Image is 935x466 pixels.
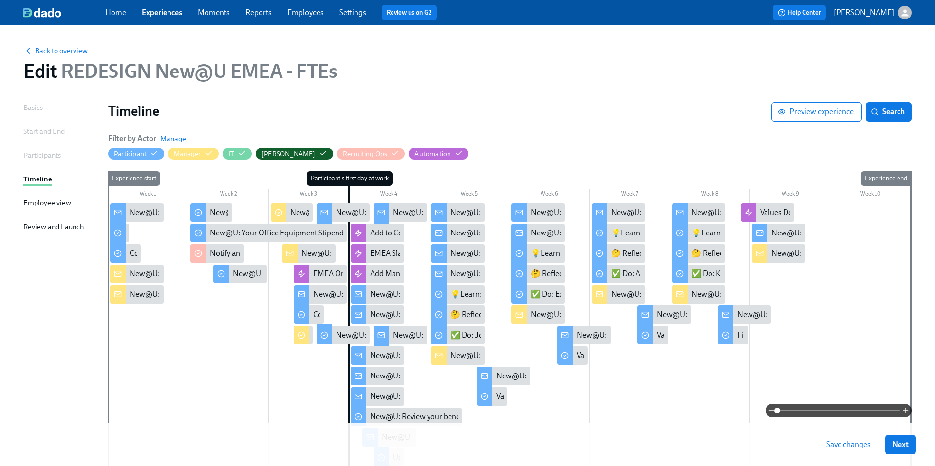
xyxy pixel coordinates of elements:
div: Experience start [108,171,160,186]
div: Week 5 [429,189,509,201]
div: Week 6 [509,189,590,201]
div: Add to Cohort Slack Group [351,224,404,242]
div: New@U: Happy First Day! [351,387,404,406]
div: ✅ Do: About Profile & UProps [592,265,645,283]
div: EMEA Slack Channels [351,244,404,263]
div: New@U: New Hire IT Set Up [110,285,164,304]
div: Add to Cohort Slack Group [370,228,458,238]
span: Search [873,107,905,117]
div: New@U: Weekly Values Reflection—Embody Ownership [477,367,530,385]
div: New@U: It's Time....For Some Swag! [374,203,427,222]
div: 💡Learn: Check-In On Tools [672,224,726,242]
div: New@U: Action Required Re: Your Benefits [450,228,594,238]
a: dado [23,8,105,18]
div: Hide Participant [114,149,147,159]
div: Hide Recruiting Ops [343,149,388,159]
div: Add Managers to Slack Channel [370,269,475,279]
div: New@U: Weekly Values Reflection — Relentless Focus [637,305,691,324]
button: Manage [160,134,186,143]
div: 🤔 Reflect: Belonging at Work [450,309,550,320]
div: New@U: Welcome to Udemy Week 3 — you’re finding your rhythm! [531,228,751,238]
div: New@U: Congratulations on your new hire! 👏 [130,269,286,279]
div: New@U: It's Here! Your 5 Week Values Reflection [771,248,935,259]
button: [PERSON_NAME] [834,6,912,19]
div: Hide John [262,149,316,159]
div: ✅ Do: Keep Growing with Career Hub! [672,265,726,283]
div: Values Reflection: Act As One Team [557,346,588,365]
div: Confirm Laptop Received! [294,305,324,324]
div: Values Reflection: Embody Ownership [477,387,507,406]
div: New@U: Final Values Reflection—Never Stop Learning [737,309,917,320]
div: New@U: A very big welcome to you from your EMEA People team! [351,367,404,385]
div: 🤔 Reflect: How Your Work Contributes [611,248,742,259]
div: New@U: It's Time....For Some Swag! [393,207,515,218]
div: New@U: Weekly Values Reflection — Relentless Focus [657,309,835,320]
div: New@U: Coming into office on your first day? [294,285,347,304]
div: Values Reflection: Act As One Team [577,350,692,361]
div: ✅ Do: About Profile & UProps [611,269,714,279]
a: Home [105,8,126,17]
div: New@U: It's Here! Your 5 Week Values Reflection [771,228,935,238]
a: Moments [198,8,230,17]
span: Save changes [826,440,871,449]
div: Participants [23,150,61,161]
div: New@U: Welcome to Week 4 — you’re hitting your stride! 💪 [592,203,645,222]
div: New@U: Get Ready for Your First Day at [GEOGRAPHIC_DATA]! [336,207,548,218]
div: New@U: Action Required Re: Your Benefits [450,207,594,218]
a: Experiences [142,8,182,17]
div: New@U: Workday Tasks [213,265,267,283]
button: Recruiting Ops [337,148,405,160]
div: New@U: Your Office Equipment Stipend [210,228,344,238]
div: ✅ Do: Keep Growing with Career Hub! [692,269,822,279]
div: Final Values Reflection: Never Stop Learning [718,326,748,344]
span: REDESIGN New@U EMEA - FTEs [57,59,337,83]
div: ✅ Do: Join a Community or Event! [450,330,567,341]
div: 🤔 Reflect: Belonging at Work [431,305,485,324]
div: EMEA Onboarding sessions [294,265,347,283]
div: New@U: Create {{participant.firstName}}'s onboarding plan [271,203,313,222]
div: Values Document Automation [760,207,860,218]
button: Help Center [773,5,826,20]
div: New@U: Action Required Re: Your Benefits [431,203,485,222]
div: New@U: Background check completion [190,203,232,222]
div: Week 10 [830,189,911,201]
div: Week 7 [590,189,670,201]
div: 💡Learn: AI at [GEOGRAPHIC_DATA] [531,248,656,259]
div: 🤔 Reflect: How Your Work Contributes [592,244,645,263]
div: Values Reflection: Relentless Focus [657,330,772,341]
div: New@U: Action Required Re: Your Benefits [431,244,485,263]
a: Settings [339,8,366,17]
div: New@U: Week 2 Onboarding for {{ participant.firstName }}- Support Connection & Learning [450,350,757,361]
div: New@U: Lead with Confidence — Let’s Set You Up for Success [511,203,565,222]
div: EMEA Onboarding sessions [313,269,406,279]
div: New@U: A very big welcome to you from your EMEA People team! [370,309,590,320]
div: 💡Learn: BEDI Learning Path [431,285,485,304]
div: 💡Learn: Purpose Driven Performance [611,228,741,238]
div: Start and End [23,126,65,137]
div: 💡Learn: Purpose Driven Performance [592,224,645,242]
div: Week 8 [670,189,750,201]
button: Automation [409,148,468,160]
div: New@U: Upload your photo in Workday! [336,330,471,341]
div: Add Managers to Slack Channel [351,265,404,283]
div: Confirm shipping address [130,248,216,259]
div: Week 4 [349,189,429,201]
div: New@U: Weekly Values Reflection - Act As One Team [577,330,751,341]
div: New@U: Create {{participant.firstName}}'s onboarding plan [290,207,491,218]
div: New@U: Week 3 Onboarding for {{ participant.firstName }} - Udemy AI Tools [531,309,785,320]
h1: Timeline [108,102,771,120]
div: New@U: Welcome to Udemy - We’re So Happy You’re Here! [130,207,325,218]
div: New@U: Your Office Equipment Stipend [190,224,347,242]
div: Hide Automation [414,149,451,159]
div: Final Values Reflection: Never Stop Learning [737,330,883,341]
p: [PERSON_NAME] [834,7,894,18]
h1: Edit [23,59,337,83]
div: New@U: Welcome to Week 2 at [GEOGRAPHIC_DATA] - you're off and running! [431,265,485,283]
div: New@U: It's Here! Your 5 Week Values Reflection [752,224,805,242]
div: New@U: A very big welcome to you from your EMEA People team! [370,350,590,361]
div: Basics [23,102,43,113]
div: 💡Learn: BEDI Learning Path [450,289,549,300]
div: ✅ Do: Experiment with Prompting! [531,289,650,300]
div: New@U: Week 2 Onboarding for {{ participant.firstName }}- Support Connection & Learning [431,346,485,365]
img: dado [23,8,61,18]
